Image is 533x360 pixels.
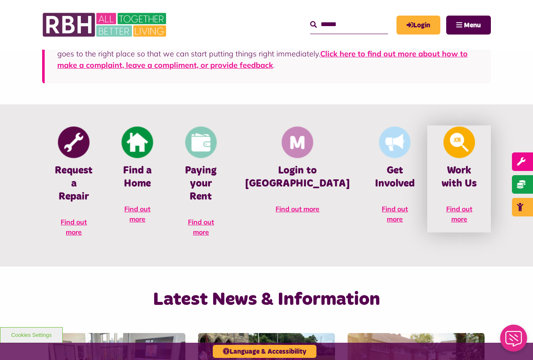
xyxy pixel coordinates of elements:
button: Navigation [446,16,491,35]
span: Find out more [124,205,150,223]
span: Menu [464,22,481,29]
a: Membership And Mutuality Login to [GEOGRAPHIC_DATA] Find out more [233,125,362,222]
a: Pay Rent Paying your Rent Find out more [169,125,233,245]
button: Language & Accessibility [213,345,316,358]
h4: Login to [GEOGRAPHIC_DATA] [245,164,350,190]
a: Find A Home Find a Home Find out more [106,125,169,232]
span: Find out more [61,218,87,236]
img: Get Involved [379,127,411,158]
a: Looking For A Job Work with Us Find out more [427,125,491,232]
h4: Work with Us [440,164,478,190]
img: Looking For A Job [443,127,475,158]
iframe: Netcall Web Assistant for live chat [495,322,533,360]
input: Search [310,16,388,34]
img: Pay Rent [185,127,217,158]
img: RBH [42,8,169,41]
a: MyRBH [396,16,440,35]
span: Find out more [188,218,214,236]
img: Find A Home [122,127,153,158]
h4: Get Involved [375,164,415,190]
img: Report Repair [58,127,90,158]
img: Membership And Mutuality [282,127,313,158]
span: Find out more [382,205,408,223]
p: Particularly if you are letting us know about something which has gone wrong, we want to make sur... [57,37,478,71]
a: Report Repair Request a Repair Find out more [42,125,106,245]
h2: Latest News & Information [117,288,416,312]
h4: Paying your Rent [182,164,220,204]
h4: Find a Home [118,164,157,190]
a: Get Involved Get Involved Find out more [362,125,427,232]
span: Find out more [276,205,319,213]
span: Find out more [446,205,472,223]
h4: Request a Repair [55,164,93,204]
